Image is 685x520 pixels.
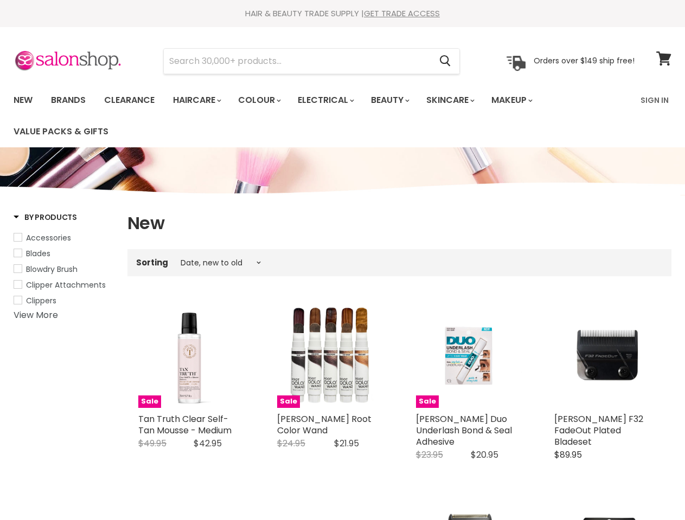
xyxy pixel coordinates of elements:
[165,89,228,112] a: Haircare
[14,263,114,275] a: Blowdry Brush
[14,279,114,291] a: Clipper Attachments
[194,437,222,450] span: $42.95
[138,395,161,408] span: Sale
[416,302,522,408] img: Ardell Duo Underlash Bond & Seal Adhesive
[230,89,287,112] a: Colour
[363,89,416,112] a: Beauty
[14,248,114,259] a: Blades
[136,258,168,267] label: Sorting
[277,437,305,450] span: $24.95
[554,302,661,408] img: Wahl F32 FadeOut Plated Bladeset
[277,413,372,437] a: [PERSON_NAME] Root Color Wand
[416,413,512,448] a: [PERSON_NAME] Duo Underlash Bond & Seal Adhesive
[471,448,498,461] span: $20.95
[277,395,300,408] span: Sale
[634,89,675,112] a: Sign In
[26,248,50,259] span: Blades
[14,232,114,244] a: Accessories
[164,49,431,74] input: Search
[156,302,227,408] img: Tan Truth Clear Self-Tan Mousse - Medium
[416,395,439,408] span: Sale
[416,448,443,461] span: $23.95
[163,48,460,74] form: Product
[416,302,522,408] a: Ardell Duo Underlash Bond & Seal Adhesive Ardell Duo Underlash Bond & Seal Adhesive Sale
[554,302,661,408] a: Wahl F32 FadeOut Plated Bladeset Wahl F32 FadeOut Plated Bladeset
[138,413,232,437] a: Tan Truth Clear Self-Tan Mousse - Medium
[554,413,643,448] a: [PERSON_NAME] F32 FadeOut Plated Bladeset
[5,84,634,147] ul: Main menu
[127,212,671,235] h1: New
[14,295,114,307] a: Clippers
[5,89,41,112] a: New
[334,437,359,450] span: $21.95
[43,89,94,112] a: Brands
[418,89,481,112] a: Skincare
[26,232,71,243] span: Accessories
[5,120,117,143] a: Value Packs & Gifts
[14,212,77,223] h3: By Products
[534,56,635,66] p: Orders over $149 ship free!
[26,295,56,306] span: Clippers
[554,448,582,461] span: $89.95
[26,279,106,290] span: Clipper Attachments
[138,302,245,408] a: Tan Truth Clear Self-Tan Mousse - Medium Sale
[277,307,383,404] img: Jerome Russell Root Color Wand
[26,264,78,275] span: Blowdry Brush
[277,302,383,408] a: Jerome Russell Root Color Wand Jerome Russell Root Color Wand Sale
[290,89,361,112] a: Electrical
[14,309,58,321] a: View More
[96,89,163,112] a: Clearance
[364,8,440,19] a: GET TRADE ACCESS
[138,437,167,450] span: $49.95
[431,49,459,74] button: Search
[483,89,539,112] a: Makeup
